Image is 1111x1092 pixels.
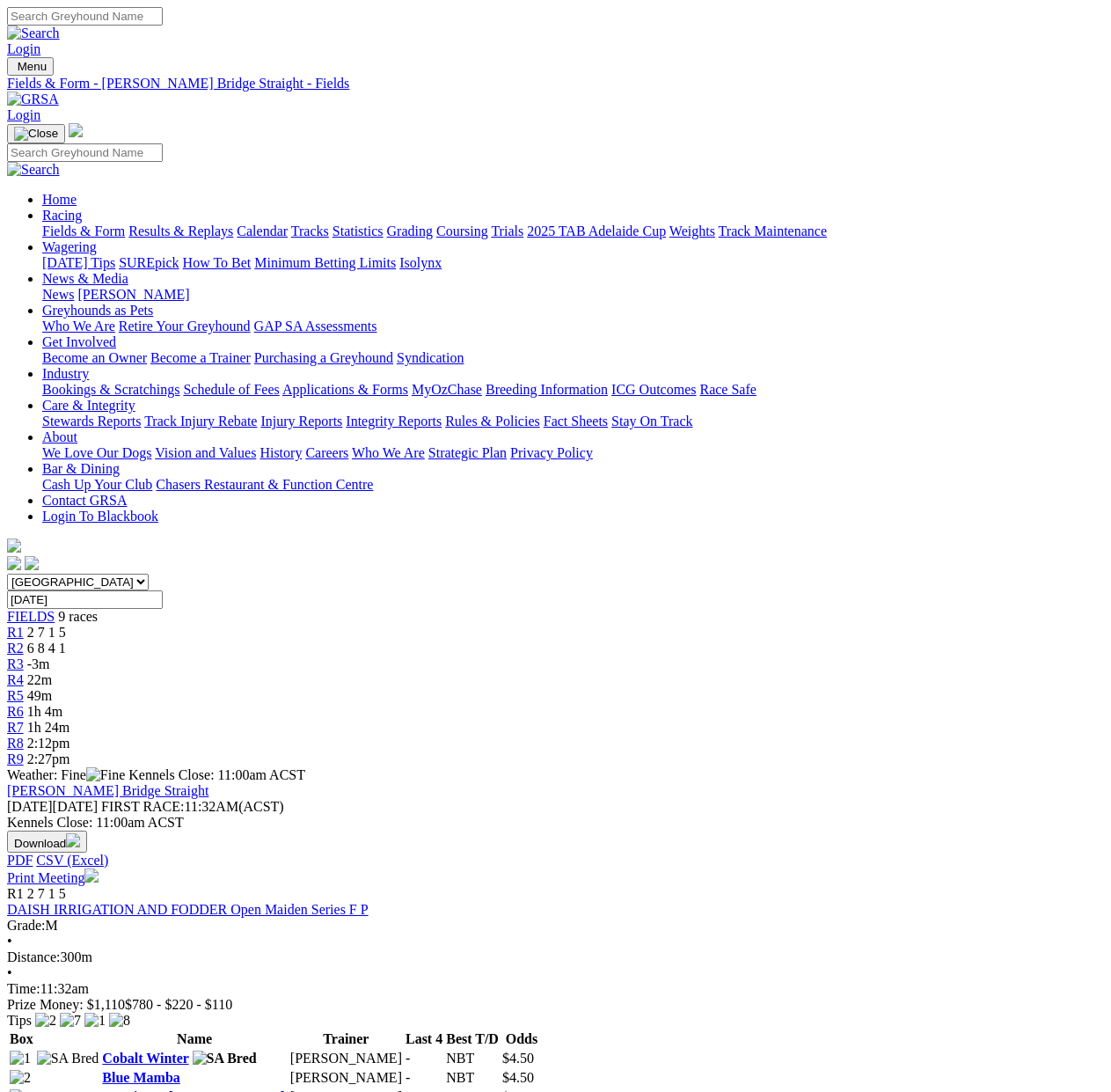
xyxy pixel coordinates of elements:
span: [DATE] [7,799,53,814]
a: News [42,287,74,302]
a: Strategic Plan [428,445,507,460]
a: DAISH IRRIGATION AND FODDER Open Maiden Series F P [7,902,369,917]
a: R8 [7,736,24,751]
a: Minimum Betting Limits [254,255,396,270]
a: Statistics [333,224,384,238]
a: Results & Replays [128,224,233,238]
td: [PERSON_NAME] [289,1069,403,1087]
a: Tracks [291,224,329,238]
a: Bar & Dining [42,461,120,476]
div: Prize Money: $1,110 [7,997,1104,1013]
a: Fields & Form [42,224,125,238]
a: [PERSON_NAME] [77,287,189,302]
span: • [7,934,12,949]
img: GRSA [7,92,59,107]
div: Fields & Form - [PERSON_NAME] Bridge Straight - Fields [7,76,1104,92]
img: 1 [10,1051,31,1066]
a: Care & Integrity [42,398,135,413]
span: 2:27pm [27,751,70,766]
a: Login [7,107,40,122]
input: Select date [7,590,163,609]
span: 49m [27,688,52,703]
a: Bookings & Scratchings [42,382,179,397]
a: Calendar [237,224,288,238]
input: Search [7,7,163,26]
span: • [7,965,12,980]
a: News & Media [42,271,128,286]
span: [DATE] [7,799,98,814]
img: Search [7,162,60,178]
span: Distance: [7,949,60,964]
a: Weights [669,224,715,238]
a: R5 [7,688,24,703]
a: Who We Are [352,445,425,460]
a: R2 [7,641,24,656]
a: Grading [387,224,433,238]
span: 22m [27,672,52,687]
span: -3m [27,656,50,671]
a: Coursing [436,224,488,238]
span: FIRST RACE: [101,799,184,814]
img: 7 [60,1013,81,1029]
button: Download [7,831,87,853]
th: Trainer [289,1030,403,1048]
a: Trials [491,224,523,238]
a: Become a Trainer [150,350,251,365]
a: ICG Outcomes [611,382,696,397]
a: Login To Blackbook [42,509,158,524]
div: Kennels Close: 11:00am ACST [7,815,1104,831]
a: CSV (Excel) [36,853,108,868]
a: Who We Are [42,319,115,333]
div: M [7,918,1104,934]
a: Rules & Policies [445,414,540,429]
span: Box [10,1031,33,1046]
span: Time: [7,981,40,996]
span: Menu [18,60,47,73]
img: twitter.svg [25,556,39,570]
a: Home [42,192,77,207]
div: 300m [7,949,1104,965]
div: Greyhounds as Pets [42,319,1104,334]
button: Toggle navigation [7,57,54,76]
a: [PERSON_NAME] Bridge Straight [7,783,208,798]
a: FIELDS [7,609,55,624]
a: Applications & Forms [282,382,408,397]
a: Integrity Reports [346,414,442,429]
a: SUREpick [119,255,179,270]
img: Close [14,127,58,141]
a: R1 [7,625,24,640]
a: Schedule of Fees [183,382,279,397]
div: News & Media [42,287,1104,303]
img: 2 [35,1013,56,1029]
a: R4 [7,672,24,687]
a: Cash Up Your Club [42,477,152,492]
img: 2 [10,1070,31,1086]
a: Stewards Reports [42,414,141,429]
button: Toggle navigation [7,124,65,143]
a: Track Injury Rebate [144,414,257,429]
th: Last 4 [405,1030,443,1048]
a: Purchasing a Greyhound [254,350,393,365]
img: 8 [109,1013,130,1029]
span: Tips [7,1013,32,1028]
a: Get Involved [42,334,116,349]
span: $780 - $220 - $110 [125,997,232,1012]
div: About [42,445,1104,461]
a: Industry [42,366,89,381]
a: Fact Sheets [544,414,608,429]
span: R3 [7,656,24,671]
img: 1 [84,1013,106,1029]
div: Industry [42,382,1104,398]
a: Contact GRSA [42,493,127,508]
span: 6 8 4 1 [27,641,66,656]
a: 2025 TAB Adelaide Cup [527,224,666,238]
span: R7 [7,720,24,735]
div: Bar & Dining [42,477,1104,493]
a: Greyhounds as Pets [42,303,153,318]
img: download.svg [66,833,80,847]
span: R9 [7,751,24,766]
a: Track Maintenance [719,224,827,238]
